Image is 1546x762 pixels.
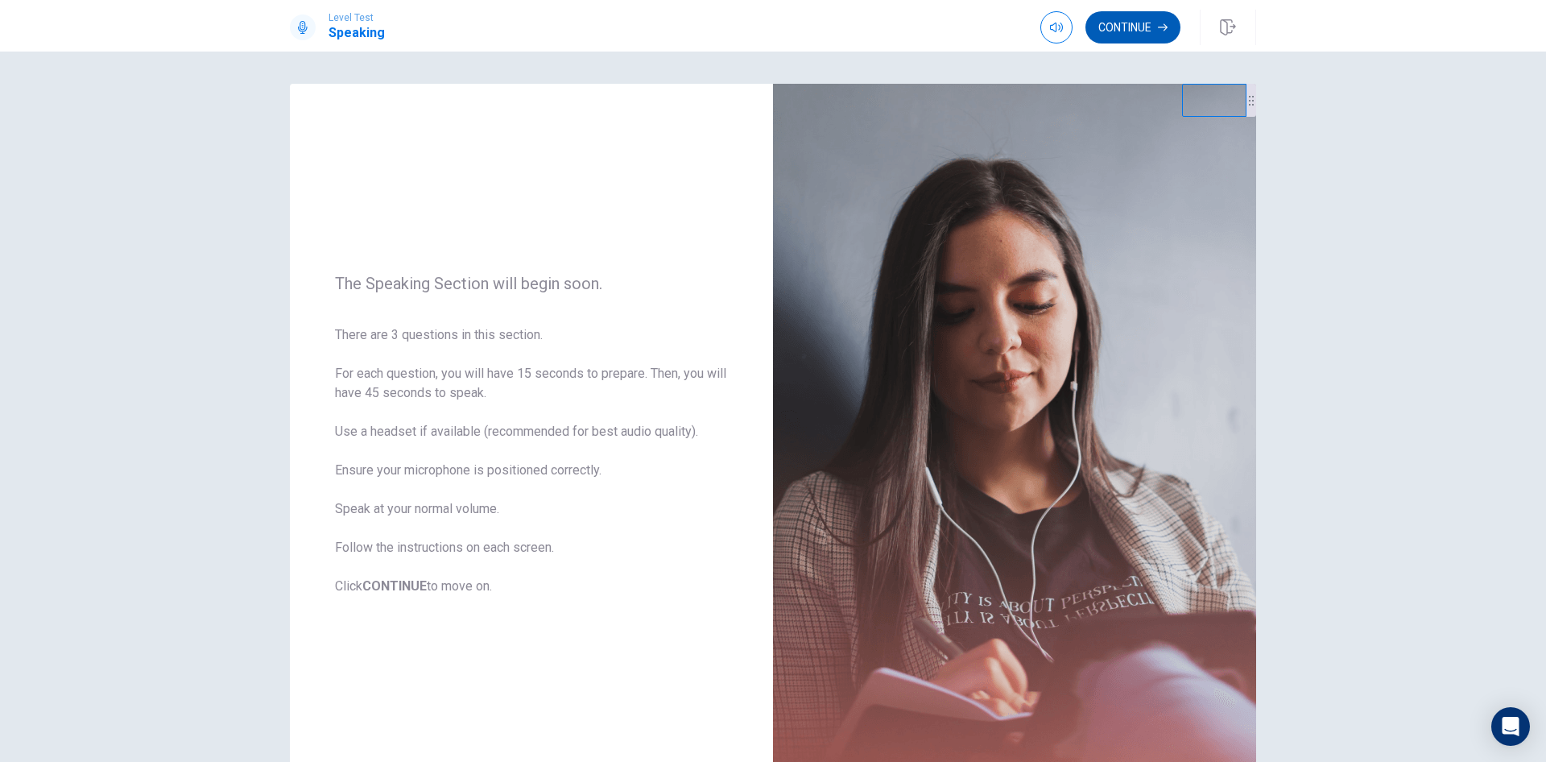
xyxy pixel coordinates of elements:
div: Open Intercom Messenger [1491,707,1530,746]
button: Continue [1085,11,1180,43]
span: There are 3 questions in this section. For each question, you will have 15 seconds to prepare. Th... [335,325,728,596]
span: The Speaking Section will begin soon. [335,274,728,293]
span: Level Test [329,12,385,23]
h1: Speaking [329,23,385,43]
b: CONTINUE [362,578,427,594]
